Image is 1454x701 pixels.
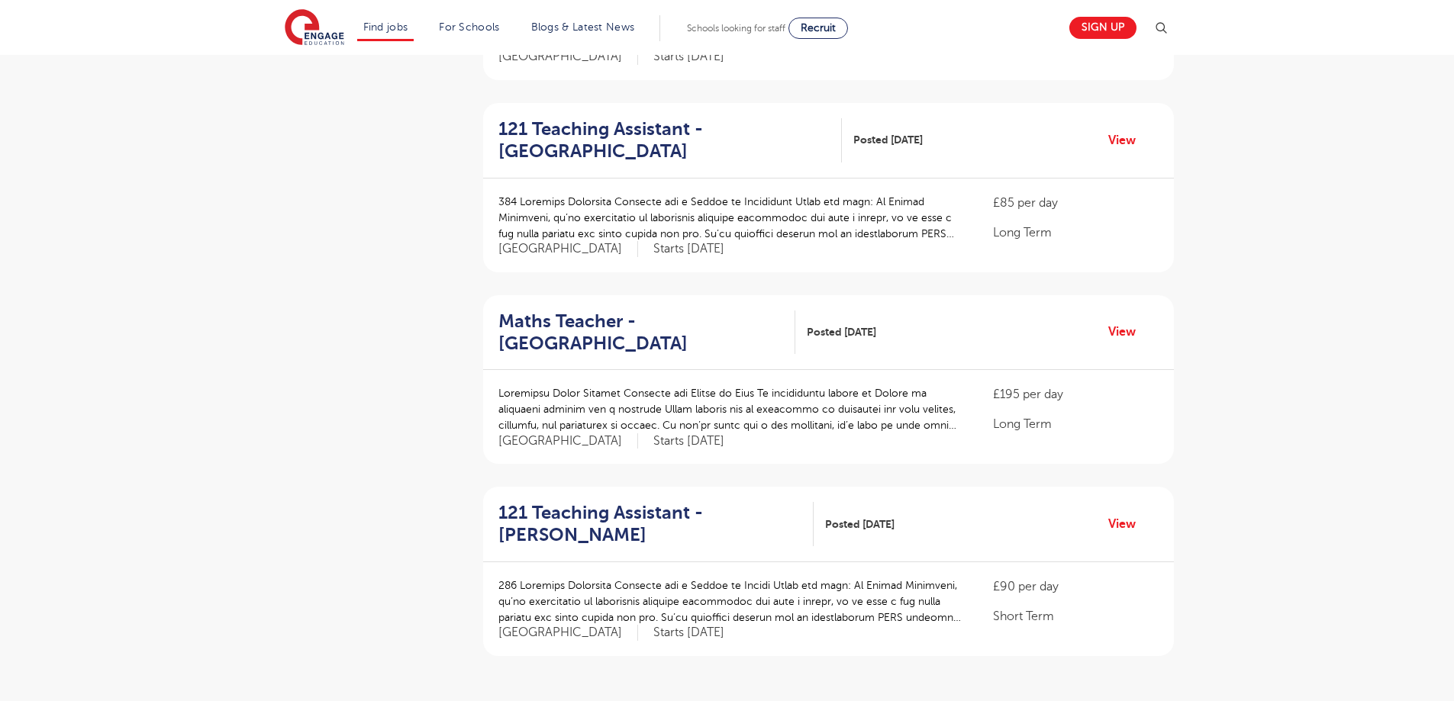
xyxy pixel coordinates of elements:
a: Blogs & Latest News [531,21,635,33]
p: Starts [DATE] [653,49,724,65]
span: Posted [DATE] [853,132,923,148]
p: £195 per day [993,385,1158,404]
span: Posted [DATE] [825,516,895,532]
p: 286 Loremips Dolorsita Consecte adi e Seddoe te Incidi Utlab etd magn: Al Enimad Minimveni, qu’no... [498,577,963,625]
p: £90 per day [993,577,1158,596]
a: Maths Teacher - [GEOGRAPHIC_DATA] [498,310,795,355]
a: Recruit [788,18,848,39]
a: Find jobs [363,21,408,33]
a: View [1108,130,1147,150]
span: [GEOGRAPHIC_DATA] [498,49,638,65]
p: Long Term [993,223,1158,242]
a: View [1108,514,1147,534]
p: £85 per day [993,194,1158,212]
p: Starts [DATE] [653,433,724,449]
a: 121 Teaching Assistant - [PERSON_NAME] [498,502,814,546]
span: Schools looking for staff [687,23,785,34]
span: [GEOGRAPHIC_DATA] [498,433,638,449]
a: 121 Teaching Assistant - [GEOGRAPHIC_DATA] [498,118,843,162]
img: Engage Education [285,9,344,47]
p: Loremipsu Dolor Sitamet Consecte adi Elitse do Eius Te incididuntu labore et Dolore ma aliquaeni ... [498,385,963,433]
span: [GEOGRAPHIC_DATA] [498,625,638,641]
a: For Schools [439,21,499,33]
span: Posted [DATE] [807,324,876,340]
a: View [1108,322,1147,342]
p: Starts [DATE] [653,625,724,641]
p: Short Term [993,607,1158,625]
span: [GEOGRAPHIC_DATA] [498,241,638,257]
p: Starts [DATE] [653,241,724,257]
h2: 121 Teaching Assistant - [PERSON_NAME] [498,502,801,546]
p: Long Term [993,415,1158,433]
a: Sign up [1069,17,1136,39]
p: 384 Loremips Dolorsita Consecte adi e Seddoe te Incididunt Utlab etd magn: Al Enimad Minimveni, q... [498,194,963,242]
span: Recruit [801,22,836,34]
h2: Maths Teacher - [GEOGRAPHIC_DATA] [498,310,783,355]
h2: 121 Teaching Assistant - [GEOGRAPHIC_DATA] [498,118,830,162]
